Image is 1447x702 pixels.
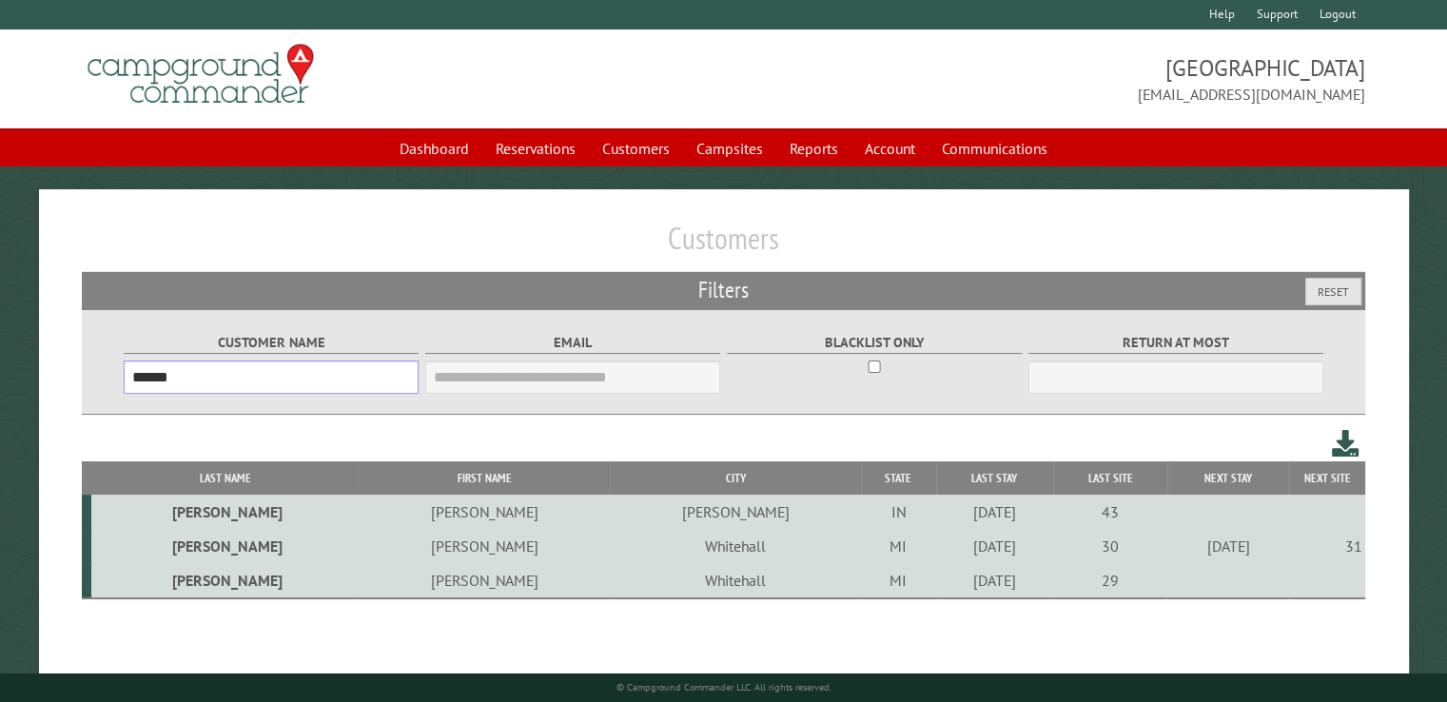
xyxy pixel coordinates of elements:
[1171,536,1286,556] div: [DATE]
[388,130,480,166] a: Dashboard
[939,536,1050,556] div: [DATE]
[591,130,681,166] a: Customers
[1053,563,1168,598] td: 29
[425,332,721,354] label: Email
[1289,529,1365,563] td: 31
[82,272,1365,308] h2: Filters
[359,495,610,529] td: [PERSON_NAME]
[861,461,936,495] th: State
[861,563,936,598] td: MI
[610,495,861,529] td: [PERSON_NAME]
[124,332,420,354] label: Customer Name
[685,130,774,166] a: Campsites
[359,563,610,598] td: [PERSON_NAME]
[91,529,359,563] td: [PERSON_NAME]
[610,529,861,563] td: Whitehall
[610,461,861,495] th: City
[91,461,359,495] th: Last Name
[727,332,1023,354] label: Blacklist only
[1053,461,1168,495] th: Last Site
[778,130,850,166] a: Reports
[1305,278,1361,305] button: Reset
[1053,495,1168,529] td: 43
[91,563,359,598] td: [PERSON_NAME]
[1289,461,1365,495] th: Next Site
[939,571,1050,590] div: [DATE]
[861,495,936,529] td: IN
[484,130,587,166] a: Reservations
[82,37,320,111] img: Campground Commander
[1028,332,1324,354] label: Return at most
[82,220,1365,272] h1: Customers
[610,563,861,598] td: Whitehall
[616,681,831,693] small: © Campground Commander LLC. All rights reserved.
[853,130,927,166] a: Account
[1332,426,1359,461] a: Download this customer list (.csv)
[359,461,610,495] th: First Name
[1167,461,1288,495] th: Next Stay
[359,529,610,563] td: [PERSON_NAME]
[861,529,936,563] td: MI
[939,502,1050,521] div: [DATE]
[724,52,1365,106] span: [GEOGRAPHIC_DATA] [EMAIL_ADDRESS][DOMAIN_NAME]
[930,130,1059,166] a: Communications
[91,495,359,529] td: [PERSON_NAME]
[1053,529,1168,563] td: 30
[936,461,1053,495] th: Last Stay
